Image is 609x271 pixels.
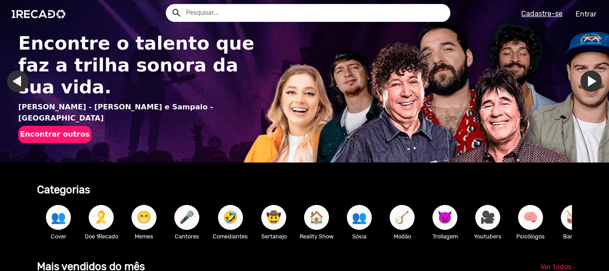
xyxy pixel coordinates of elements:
[309,205,324,230] span: 🏠
[266,205,281,230] span: 🤠
[385,232,419,241] p: Modão
[7,71,29,92] a: Ir para o último slide
[213,232,248,241] p: Comediantes
[352,205,367,230] span: 👥
[428,232,462,241] p: Trollagem
[179,205,194,230] span: 🎤
[168,4,184,20] button: Example home icon
[127,232,161,241] p: Memes
[390,205,415,230] button: 🪕
[170,232,204,241] p: Cantores
[37,183,90,196] b: Categorias
[18,33,262,99] h1: Encontre o talento que faz a trilha sonora da sua vida.
[136,205,152,230] span: 😁
[561,205,586,230] button: 🥁
[556,232,590,241] p: Bandas
[347,205,372,230] button: 👥
[174,205,199,230] button: 🎤
[395,205,410,230] span: 🪕
[521,9,563,18] u: Cadastre-se
[540,263,572,271] span: Ver todos
[223,205,238,230] span: 🤣
[51,205,66,230] span: 👥
[89,205,114,230] button: 🎗️
[18,102,262,124] p: [PERSON_NAME] - [PERSON_NAME] e Sampaio - [GEOGRAPHIC_DATA]
[261,205,286,230] button: 🤠
[94,205,109,230] span: 🎗️
[84,232,118,241] p: Doe 1Recado
[475,205,500,230] button: 🎥
[171,8,182,18] mat-icon: Example home icon
[566,205,581,230] span: 🥁
[580,71,602,92] a: Ir para o próximo slide
[257,232,291,241] p: Sertanejo
[437,205,453,230] span: 😈
[218,205,243,230] button: 🤣
[41,232,75,241] p: Cover
[471,232,505,241] p: Youtubers
[179,4,450,22] input: Pesquisar...
[432,205,457,230] button: 😈
[518,205,543,230] button: 🧠
[46,205,71,230] button: 👥
[570,6,602,22] a: Entrar
[523,205,538,230] span: 🧠
[480,205,495,230] span: 🎥
[18,126,91,143] button: Encontrar outros
[304,205,329,230] button: 🏠
[300,232,333,241] p: Reality Show
[514,232,547,241] p: Psicólogos
[132,205,156,230] button: 😁
[342,232,376,241] p: Sósia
